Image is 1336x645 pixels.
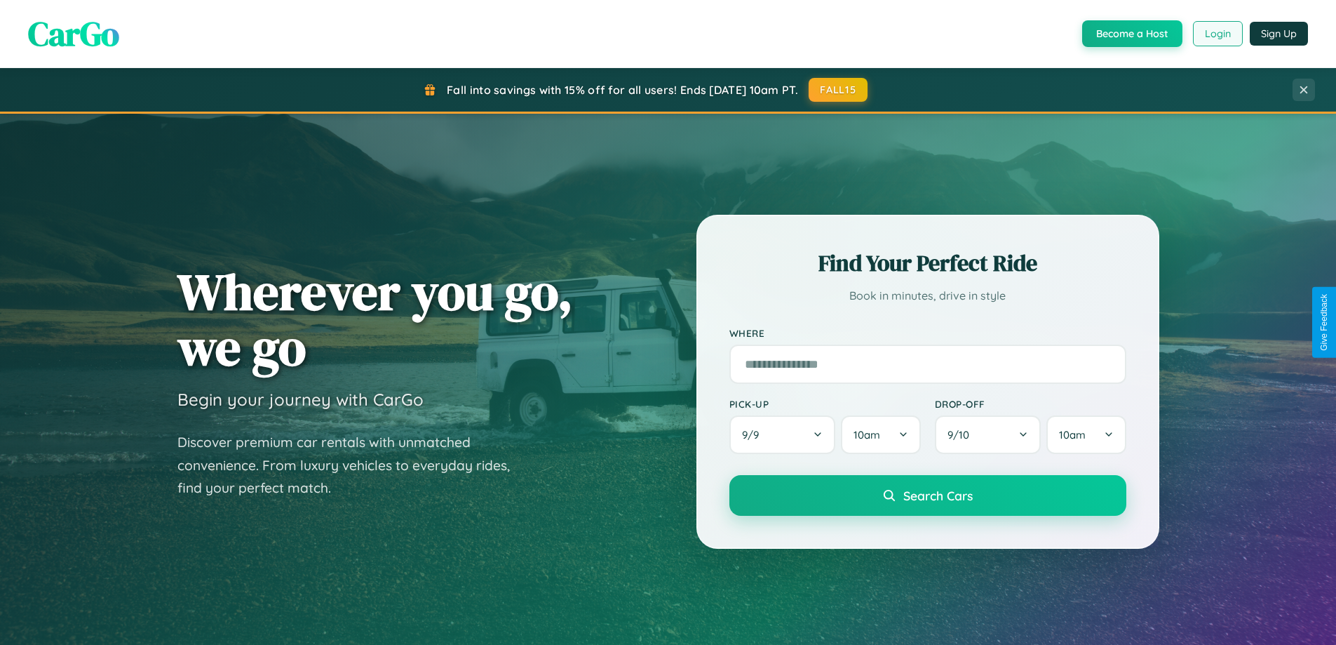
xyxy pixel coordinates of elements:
[1193,21,1243,46] button: Login
[729,475,1126,516] button: Search Cars
[1319,294,1329,351] div: Give Feedback
[841,415,920,454] button: 10am
[809,78,868,102] button: FALL15
[903,488,973,503] span: Search Cars
[935,415,1041,454] button: 9/10
[447,83,798,97] span: Fall into savings with 15% off for all users! Ends [DATE] 10am PT.
[1059,428,1086,441] span: 10am
[729,248,1126,279] h2: Find Your Perfect Ride
[177,389,424,410] h3: Begin your journey with CarGo
[947,428,976,441] span: 9 / 10
[177,431,528,500] p: Discover premium car rentals with unmatched convenience. From luxury vehicles to everyday rides, ...
[729,398,921,410] label: Pick-up
[729,286,1126,306] p: Book in minutes, drive in style
[28,11,119,57] span: CarGo
[1046,415,1126,454] button: 10am
[729,415,836,454] button: 9/9
[935,398,1126,410] label: Drop-off
[742,428,766,441] span: 9 / 9
[1250,22,1308,46] button: Sign Up
[1082,20,1182,47] button: Become a Host
[177,264,573,375] h1: Wherever you go, we go
[729,327,1126,339] label: Where
[853,428,880,441] span: 10am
